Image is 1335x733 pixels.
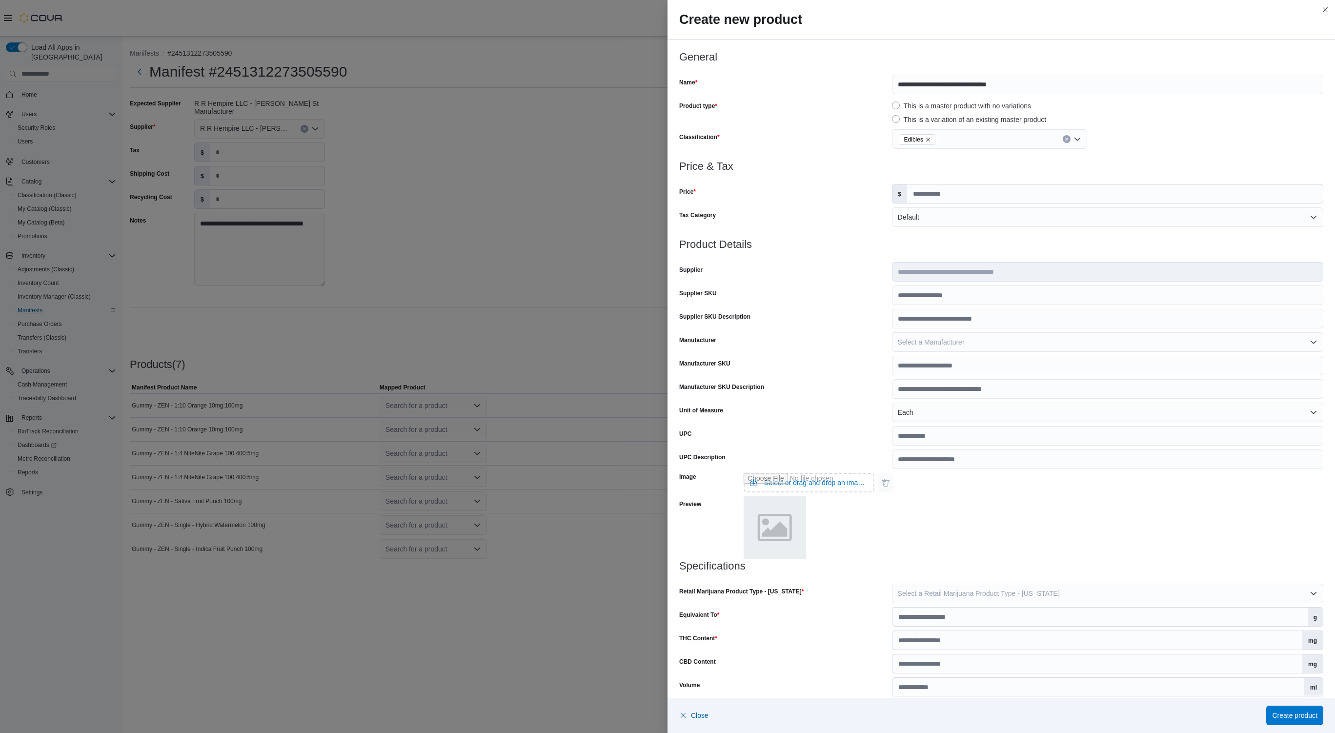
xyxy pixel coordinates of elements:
button: Select a Retail Marijuana Product Type - [US_STATE] [892,584,1323,603]
label: Preview [679,500,701,508]
label: mg [1302,631,1323,650]
button: Each [892,403,1323,422]
input: Use aria labels when no actual label is in use [744,473,874,492]
button: Default [892,207,1323,227]
label: Supplier SKU [679,289,717,297]
label: Manufacturer SKU [679,360,730,367]
span: Select a Retail Marijuana Product Type - [US_STATE] [898,590,1060,597]
label: Volume [679,681,700,689]
h3: Product Details [679,239,1323,250]
label: Supplier [679,266,703,274]
button: Close [679,706,708,725]
button: Close this dialog [1319,4,1331,16]
label: This is a variation of an existing master product [892,114,1047,125]
span: Create product [1272,711,1317,720]
label: Supplier SKU Description [679,313,750,321]
h3: Price & Tax [679,161,1323,172]
label: THC Content [679,634,717,642]
label: Product type [679,102,717,110]
span: Edibles [900,134,935,145]
label: UPC [679,430,691,438]
label: Unit of Measure [679,407,723,414]
label: Name [679,79,697,86]
button: Create product [1266,706,1323,725]
label: UPC Description [679,453,726,461]
button: Select a Manufacturer [892,332,1323,352]
label: ml [1304,678,1323,696]
label: This is a master product with no variations [892,100,1031,112]
span: Select a Manufacturer [898,338,965,346]
label: Manufacturer SKU Description [679,383,764,391]
label: Equivalent To [679,611,719,619]
img: placeholder.png [744,496,806,559]
label: Classification [679,133,720,141]
label: Tax Category [679,211,716,219]
label: Image [679,473,696,481]
h2: Create new product [679,12,1323,27]
button: Remove Edibles from selection in this group [925,137,931,143]
label: Price [679,188,696,196]
label: g [1308,608,1323,626]
label: Manufacturer [679,336,716,344]
h3: Specifications [679,560,1323,572]
span: Close [691,711,708,720]
label: mg [1302,654,1323,673]
label: CBD Content [679,658,716,666]
span: Edibles [904,135,923,144]
button: Clear input [1063,135,1071,143]
label: Retail Marijuana Product Type - [US_STATE] [679,588,804,595]
h3: General [679,51,1323,63]
label: $ [892,184,908,203]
